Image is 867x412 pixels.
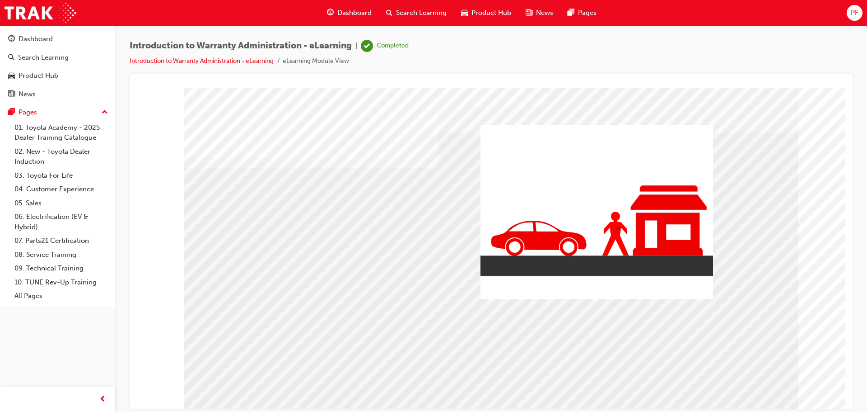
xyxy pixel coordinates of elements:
[11,210,112,234] a: 06. Electrification (EV & Hybrid)
[8,54,14,62] span: search-icon
[99,394,106,405] span: prev-icon
[18,52,69,63] div: Search Learning
[4,67,112,84] a: Product Hub
[11,121,112,145] a: 01. Toyota Academy - 2025 Dealer Training Catalogue
[19,89,36,99] div: News
[11,248,112,262] a: 08. Service Training
[337,8,372,18] span: Dashboard
[8,109,15,117] span: pages-icon
[4,104,112,121] button: Pages
[11,169,112,183] a: 03. Toyota For Life
[11,234,112,248] a: 07. Parts21 Certification
[361,40,373,52] span: learningRecordVerb_COMPLETE-icon
[847,5,862,21] button: PF
[851,8,858,18] span: PF
[11,196,112,210] a: 05. Sales
[8,72,15,80] span: car-icon
[518,4,560,22] a: news-iconNews
[130,57,274,65] a: Introduction to Warranty Administration - eLearning
[386,7,392,19] span: search-icon
[396,8,447,18] span: Search Learning
[4,86,112,103] a: News
[4,49,112,66] a: Search Learning
[461,7,468,19] span: car-icon
[19,107,37,118] div: Pages
[130,41,352,51] span: Introduction to Warranty Administration - eLearning
[379,4,454,22] a: search-iconSearch Learning
[11,275,112,289] a: 10. TUNE Rev-Up Training
[578,8,597,18] span: Pages
[560,4,604,22] a: pages-iconPages
[355,41,357,51] span: |
[377,42,409,50] div: Completed
[471,8,511,18] span: Product Hub
[4,29,112,104] button: DashboardSearch LearningProduct HubNews
[11,145,112,169] a: 02. New - Toyota Dealer Induction
[8,90,15,99] span: news-icon
[320,4,379,22] a: guage-iconDashboard
[327,7,334,19] span: guage-icon
[11,261,112,275] a: 09. Technical Training
[19,34,53,44] div: Dashboard
[5,3,76,23] img: Trak
[8,35,15,43] span: guage-icon
[102,107,108,118] span: up-icon
[454,4,518,22] a: car-iconProduct Hub
[4,31,112,47] a: Dashboard
[19,71,58,81] div: Product Hub
[526,7,532,19] span: news-icon
[568,7,574,19] span: pages-icon
[11,182,112,196] a: 04. Customer Experience
[11,289,112,303] a: All Pages
[283,56,349,66] li: eLearning Module View
[536,8,553,18] span: News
